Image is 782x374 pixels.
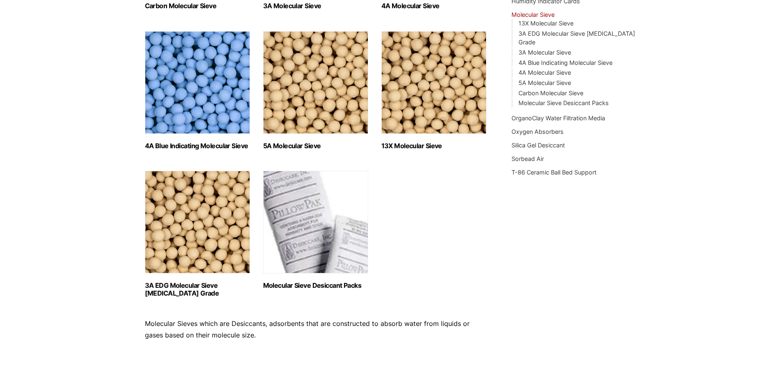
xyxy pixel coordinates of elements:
[263,282,368,289] h2: Molecular Sieve Desiccant Packs
[145,31,250,150] a: Visit product category 4A Blue Indicating Molecular Sieve
[263,142,368,150] h2: 5A Molecular Sieve
[518,20,573,27] a: 13X Molecular Sieve
[511,11,555,18] a: Molecular Sieve
[511,115,605,122] a: OrganoClay Water Filtration Media
[518,69,571,76] a: 4A Molecular Sieve
[145,318,487,340] p: Molecular Sieves which are Desiccants, adsorbents that are constructed to absorb water from liqui...
[263,171,368,273] img: Molecular Sieve Desiccant Packs
[145,142,250,150] h2: 4A Blue Indicating Molecular Sieve
[511,128,564,135] a: Oxygen Absorbers
[381,31,486,150] a: Visit product category 13X Molecular Sieve
[381,2,486,10] h2: 4A Molecular Sieve
[511,142,565,149] a: Silica Gel Desiccant
[145,282,250,297] h2: 3A EDG Molecular Sieve [MEDICAL_DATA] Grade
[145,31,250,134] img: 4A Blue Indicating Molecular Sieve
[511,155,544,162] a: Sorbead Air
[145,171,250,273] img: 3A EDG Molecular Sieve Ethanol Grade
[145,171,250,297] a: Visit product category 3A EDG Molecular Sieve Ethanol Grade
[518,79,571,86] a: 5A Molecular Sieve
[263,31,368,134] img: 5A Molecular Sieve
[518,30,635,46] a: 3A EDG Molecular Sieve [MEDICAL_DATA] Grade
[263,31,368,150] a: Visit product category 5A Molecular Sieve
[511,169,596,176] a: T-86 Ceramic Ball Bed Support
[145,2,250,10] h2: Carbon Molecular Sieve
[518,49,571,56] a: 3A Molecular Sieve
[263,171,368,289] a: Visit product category Molecular Sieve Desiccant Packs
[518,89,583,96] a: Carbon Molecular Sieve
[518,99,609,106] a: Molecular Sieve Desiccant Packs
[518,59,612,66] a: 4A Blue Indicating Molecular Sieve
[381,142,486,150] h2: 13X Molecular Sieve
[381,31,486,134] img: 13X Molecular Sieve
[263,2,368,10] h2: 3A Molecular Sieve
